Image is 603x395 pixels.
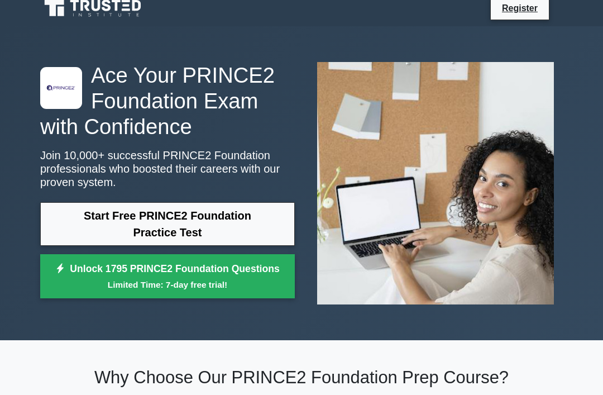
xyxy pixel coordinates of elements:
[40,149,295,189] p: Join 10,000+ successful PRINCE2 Foundation professionals who boosted their careers with our prove...
[40,63,295,140] h1: Ace Your PRINCE2 Foundation Exam with Confidence
[40,367,563,388] h2: Why Choose Our PRINCE2 Foundation Prep Course?
[40,254,295,299] a: Unlock 1795 PRINCE2 Foundation QuestionsLimited Time: 7-day free trial!
[495,1,544,15] a: Register
[40,202,295,246] a: Start Free PRINCE2 Foundation Practice Test
[54,278,281,291] small: Limited Time: 7-day free trial!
